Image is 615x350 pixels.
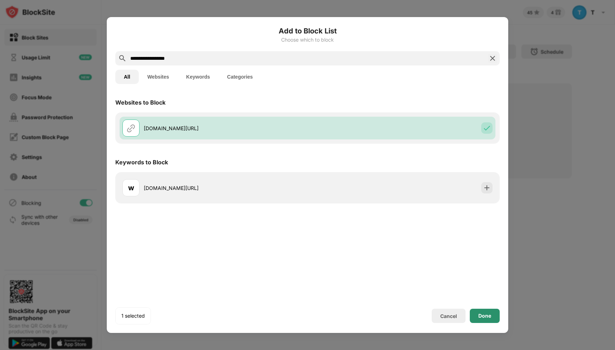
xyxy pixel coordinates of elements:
[178,70,219,84] button: Keywords
[115,70,139,84] button: All
[219,70,261,84] button: Categories
[115,37,500,43] div: Choose which to block
[127,124,135,132] img: url.svg
[144,184,307,192] div: [DOMAIN_NAME][URL]
[115,26,500,36] h6: Add to Block List
[440,313,457,319] div: Cancel
[488,54,497,63] img: search-close
[144,124,307,132] div: [DOMAIN_NAME][URL]
[128,182,134,193] div: w
[115,159,168,166] div: Keywords to Block
[139,70,178,84] button: Websites
[478,313,491,319] div: Done
[115,99,165,106] div: Websites to Block
[121,312,145,319] div: 1 selected
[118,54,127,63] img: search.svg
